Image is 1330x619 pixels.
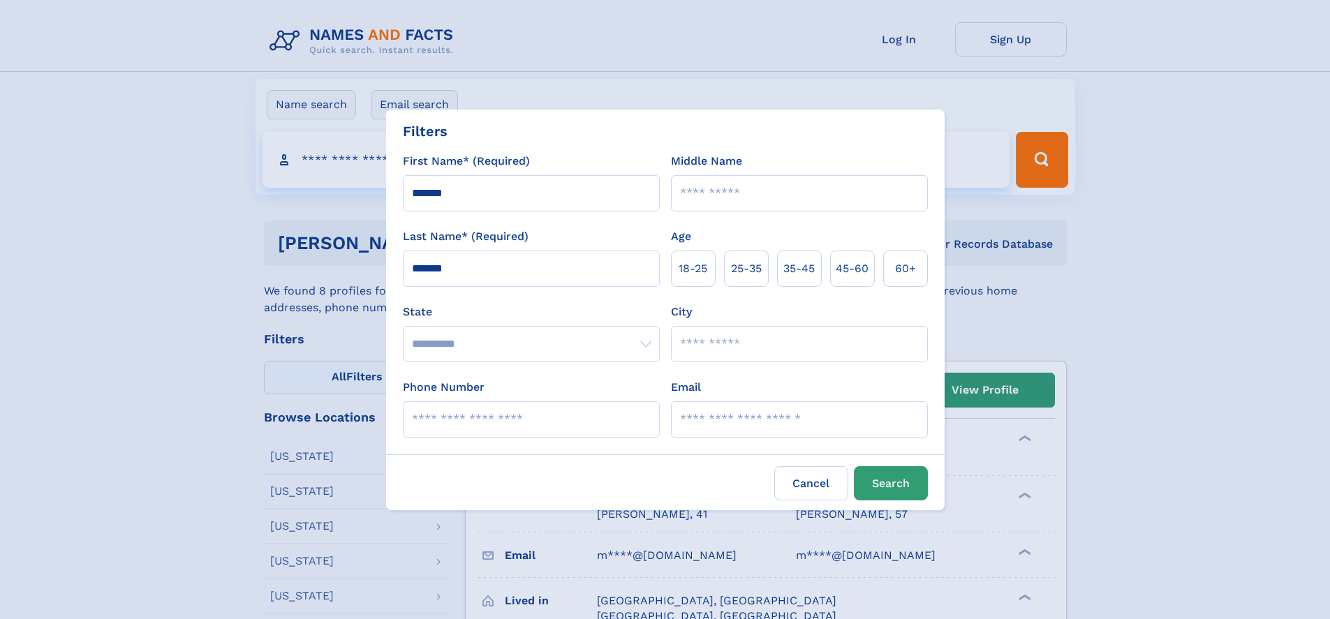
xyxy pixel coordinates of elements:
[774,466,848,500] label: Cancel
[671,379,701,396] label: Email
[679,260,707,277] span: 18‑25
[671,228,691,245] label: Age
[403,153,530,170] label: First Name* (Required)
[403,304,660,320] label: State
[671,153,742,170] label: Middle Name
[854,466,928,500] button: Search
[403,379,485,396] label: Phone Number
[895,260,916,277] span: 60+
[671,304,692,320] label: City
[783,260,815,277] span: 35‑45
[836,260,869,277] span: 45‑60
[731,260,762,277] span: 25‑35
[403,121,448,142] div: Filters
[403,228,529,245] label: Last Name* (Required)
